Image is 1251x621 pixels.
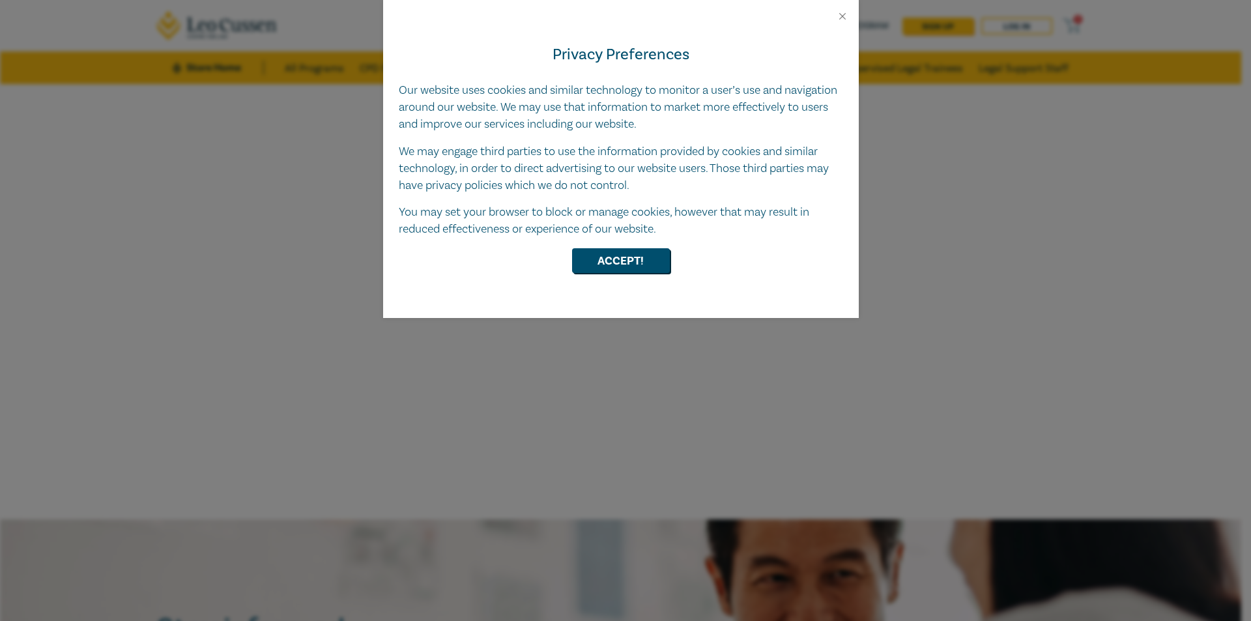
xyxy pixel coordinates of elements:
h4: Privacy Preferences [399,43,843,66]
p: You may set your browser to block or manage cookies, however that may result in reduced effective... [399,204,843,238]
p: We may engage third parties to use the information provided by cookies and similar technology, in... [399,143,843,194]
p: Our website uses cookies and similar technology to monitor a user’s use and navigation around our... [399,82,843,133]
button: Accept! [572,248,670,273]
button: Close [837,10,848,22]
